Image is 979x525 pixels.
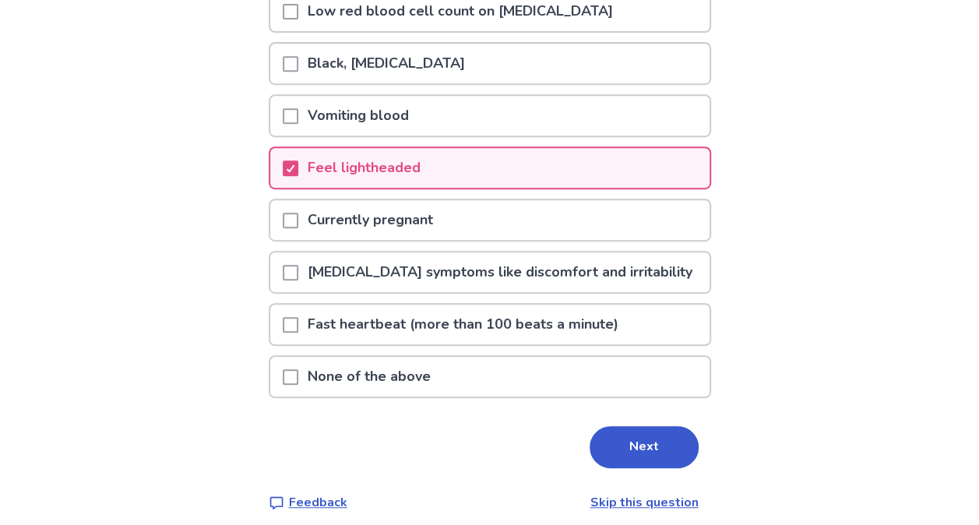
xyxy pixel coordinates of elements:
[298,305,628,344] p: Fast heartbeat (more than 100 beats a minute)
[269,493,347,512] a: Feedback
[298,252,702,292] p: [MEDICAL_DATA] symptoms like discomfort and irritability
[298,200,442,240] p: Currently pregnant
[590,426,699,468] button: Next
[289,493,347,512] p: Feedback
[590,494,699,511] a: Skip this question
[298,148,430,188] p: Feel lightheaded
[298,44,474,83] p: Black, [MEDICAL_DATA]
[298,96,418,136] p: Vomiting blood
[298,357,440,396] p: None of the above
